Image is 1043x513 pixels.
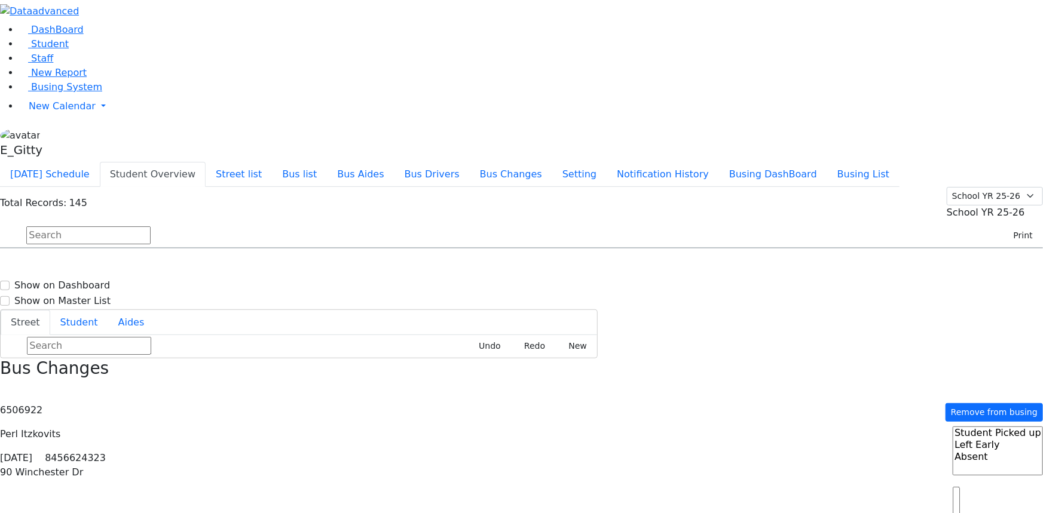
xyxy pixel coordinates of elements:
[31,81,102,93] span: Busing System
[14,278,110,293] label: Show on Dashboard
[31,24,84,35] span: DashBoard
[947,207,1025,218] span: School YR 25-26
[50,310,108,335] button: Student
[466,337,506,355] button: Undo
[27,337,151,355] input: Search
[470,162,552,187] button: Bus Changes
[19,94,1043,118] a: New Calendar
[327,162,394,187] button: Bus Aides
[31,38,69,50] span: Student
[206,162,272,187] button: Street list
[394,162,470,187] button: Bus Drivers
[31,53,53,64] span: Staff
[14,294,111,308] label: Show on Master List
[31,67,87,78] span: New Report
[108,310,155,335] button: Aides
[29,100,96,112] span: New Calendar
[719,162,827,187] button: Busing DashBoard
[946,403,1043,422] button: Remove from busing
[69,197,87,208] span: 145
[953,451,1042,463] option: Absent
[19,24,84,35] a: DashBoard
[607,162,719,187] button: Notification History
[45,452,106,463] span: 8456624323
[953,427,1042,439] option: Student Picked up
[272,162,327,187] button: Bus list
[26,226,151,244] input: Search
[100,162,206,187] button: Student Overview
[19,38,69,50] a: Student
[552,162,607,187] button: Setting
[1,335,597,358] div: Street
[999,226,1038,245] button: Print
[1,310,50,335] button: Street
[19,67,87,78] a: New Report
[19,81,102,93] a: Busing System
[555,337,592,355] button: New
[19,53,53,64] a: Staff
[827,162,900,187] button: Busing List
[953,439,1042,451] option: Left Early
[947,187,1043,205] select: Default select example
[511,337,550,355] button: Redo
